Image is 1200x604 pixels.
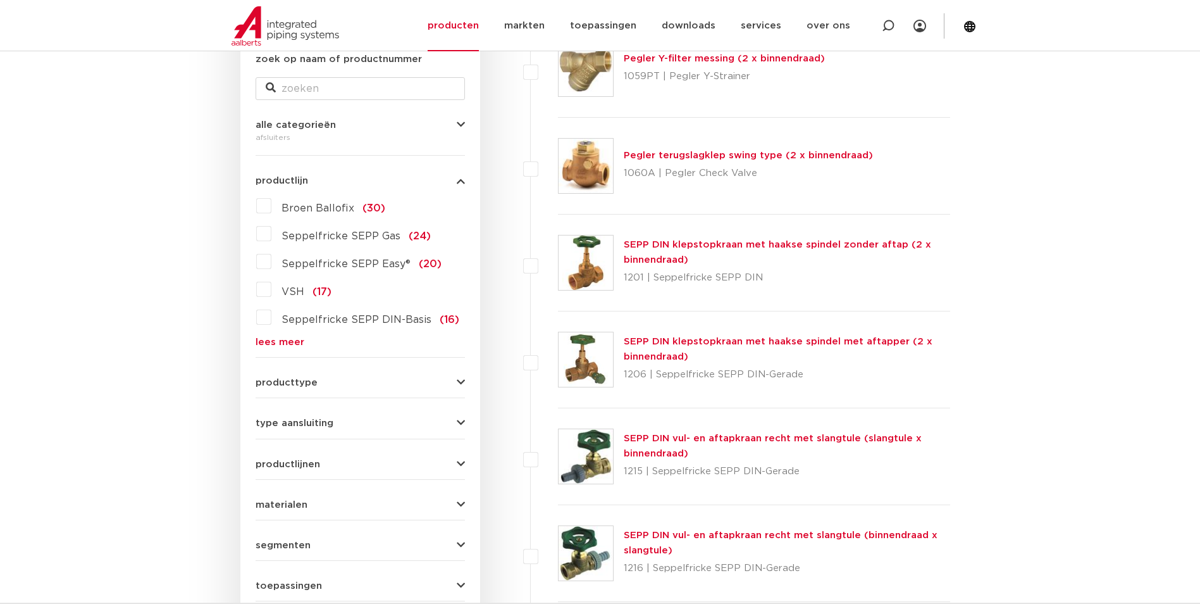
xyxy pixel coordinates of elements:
button: segmenten [256,541,465,550]
button: type aansluiting [256,418,465,428]
span: (24) [409,231,431,241]
p: 1206 | Seppelfricke SEPP DIN-Gerade [624,365,951,385]
img: Thumbnail for SEPP DIN vul- en aftapkraan recht met slangtule (slangtule x binnendraad) [559,429,613,484]
a: lees meer [256,337,465,347]
p: 1059PT | Pegler Y-Strainer [624,66,825,87]
button: producttype [256,378,465,387]
button: alle categorieën [256,120,465,130]
span: Seppelfricke SEPP Gas [281,231,400,241]
span: (17) [312,287,331,297]
span: VSH [281,287,304,297]
span: (20) [419,259,442,269]
a: SEPP DIN klepstopkraan met haakse spindel zonder aftap (2 x binnendraad) [624,240,931,265]
button: materialen [256,500,465,510]
span: toepassingen [256,581,322,591]
label: zoek op naam of productnummer [256,52,422,67]
p: 1215 | Seppelfricke SEPP DIN-Gerade [624,462,951,482]
span: Seppelfricke SEPP Easy® [281,259,411,269]
a: Pegler Y-filter messing (2 x binnendraad) [624,54,825,63]
span: materialen [256,500,307,510]
a: SEPP DIN vul- en aftapkraan recht met slangtule (binnendraad x slangtule) [624,531,937,555]
button: productlijn [256,176,465,186]
a: SEPP DIN klepstopkraan met haakse spindel met aftapper (2 x binnendraad) [624,337,932,362]
span: producttype [256,378,318,387]
input: zoeken [256,77,465,100]
span: alle categorieën [256,120,336,130]
a: Pegler terugslagklep swing type (2 x binnendraad) [624,151,873,160]
img: Thumbnail for SEPP DIN vul- en aftapkraan recht met slangtule (binnendraad x slangtule) [559,526,613,581]
span: productlijnen [256,460,320,469]
span: Seppelfricke SEPP DIN-Basis [281,315,431,325]
span: Broen Ballofix [281,203,354,213]
a: SEPP DIN vul- en aftapkraan recht met slangtule (slangtule x binnendraad) [624,434,922,458]
button: productlijnen [256,460,465,469]
img: Thumbnail for Pegler terugslagklep swing type (2 x binnendraad) [559,139,613,193]
span: (16) [440,315,459,325]
p: 1060A | Pegler Check Valve [624,163,873,184]
span: segmenten [256,541,311,550]
img: Thumbnail for SEPP DIN klepstopkraan met haakse spindel met aftapper (2 x binnendraad) [559,332,613,387]
p: 1201 | Seppelfricke SEPP DIN [624,268,951,288]
div: afsluiters [256,130,465,145]
p: 1216 | Seppelfricke SEPP DIN-Gerade [624,558,951,579]
span: type aansluiting [256,418,333,428]
button: toepassingen [256,581,465,591]
img: Thumbnail for Pegler Y-filter messing (2 x binnendraad) [559,42,613,96]
img: Thumbnail for SEPP DIN klepstopkraan met haakse spindel zonder aftap (2 x binnendraad) [559,236,613,290]
span: (30) [362,203,385,213]
span: productlijn [256,176,308,186]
